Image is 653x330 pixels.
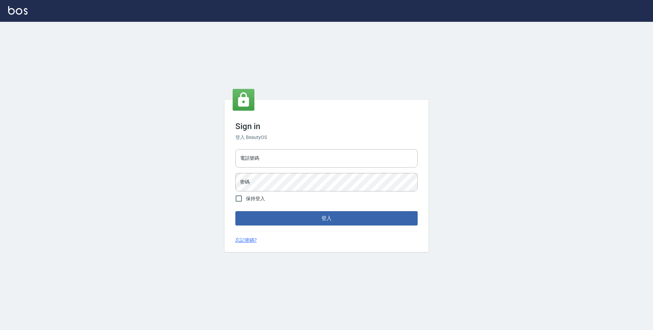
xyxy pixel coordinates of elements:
h6: 登入 BeautyOS [235,134,418,141]
h3: Sign in [235,122,418,131]
span: 保持登入 [246,195,265,202]
a: 忘記密碼? [235,237,257,244]
button: 登入 [235,211,418,225]
img: Logo [8,6,28,15]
